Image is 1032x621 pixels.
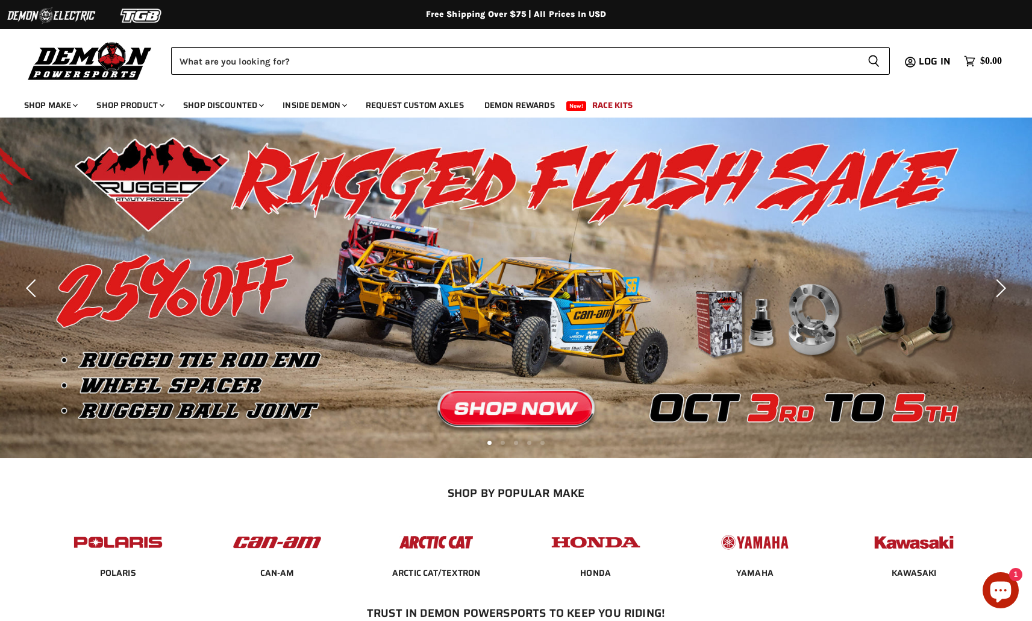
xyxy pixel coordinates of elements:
[736,567,774,579] span: YAMAHA
[389,524,483,561] img: POPULAR_MAKE_logo_3_027535af-6171-4c5e-a9bc-f0eccd05c5d6.jpg
[174,93,271,118] a: Shop Discounted
[566,101,587,111] span: New!
[100,567,136,579] span: POLARIS
[49,487,983,499] h2: SHOP BY POPULAR MAKE
[583,93,642,118] a: Race Kits
[15,88,999,118] ul: Main menu
[987,276,1011,300] button: Next
[892,567,936,579] span: KAWASAKI
[6,4,96,27] img: Demon Electric Logo 2
[580,567,611,579] span: HONDA
[913,56,958,67] a: Log in
[958,52,1008,70] a: $0.00
[979,572,1022,611] inbox-online-store-chat: Shopify online store chat
[501,441,505,445] li: Page dot 2
[392,567,481,579] span: ARCTIC CAT/TEXTRON
[980,55,1002,67] span: $0.00
[15,93,85,118] a: Shop Make
[274,93,354,118] a: Inside Demon
[475,93,564,118] a: Demon Rewards
[858,47,890,75] button: Search
[260,567,295,579] span: CAN-AM
[919,54,951,69] span: Log in
[230,524,324,561] img: POPULAR_MAKE_logo_1_adc20308-ab24-48c4-9fac-e3c1a623d575.jpg
[892,567,936,578] a: KAWASAKI
[87,93,172,118] a: Shop Product
[21,276,45,300] button: Previous
[100,567,136,578] a: POLARIS
[63,607,969,619] h2: Trust In Demon Powersports To Keep You Riding!
[580,567,611,578] a: HONDA
[171,47,858,75] input: Search
[527,441,531,445] li: Page dot 4
[34,9,998,20] div: Free Shipping Over $75 | All Prices In USD
[549,524,643,561] img: POPULAR_MAKE_logo_4_4923a504-4bac-4306-a1be-165a52280178.jpg
[357,93,473,118] a: Request Custom Axles
[171,47,890,75] form: Product
[24,39,156,82] img: Demon Powersports
[708,524,802,561] img: POPULAR_MAKE_logo_5_20258e7f-293c-4aac-afa8-159eaa299126.jpg
[487,441,492,445] li: Page dot 1
[867,524,961,561] img: POPULAR_MAKE_logo_6_76e8c46f-2d1e-4ecc-b320-194822857d41.jpg
[540,441,545,445] li: Page dot 5
[392,567,481,578] a: ARCTIC CAT/TEXTRON
[514,441,518,445] li: Page dot 3
[260,567,295,578] a: CAN-AM
[736,567,774,578] a: YAMAHA
[96,4,187,27] img: TGB Logo 2
[71,524,165,561] img: POPULAR_MAKE_logo_2_dba48cf1-af45-46d4-8f73-953a0f002620.jpg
